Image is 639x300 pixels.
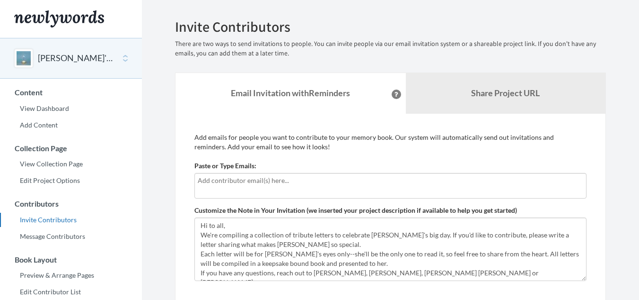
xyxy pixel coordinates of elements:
textarea: Hi to all, We're compiling a collection of tribute letters to celebrate [PERSON_NAME]'s big day. ... [194,218,586,281]
strong: Email Invitation with Reminders [231,88,350,98]
h3: Book Layout [0,255,142,264]
h3: Contributors [0,200,142,208]
b: Share Project URL [471,88,540,98]
button: [PERSON_NAME]'s 70th Birthday [38,52,114,64]
h3: Content [0,88,142,97]
p: There are two ways to send invitations to people. You can invite people via our email invitation ... [175,39,606,58]
h2: Invite Contributors [175,19,606,35]
label: Customize the Note in Your Invitation (we inserted your project description if available to help ... [194,206,517,215]
img: Newlywords logo [14,10,104,27]
p: Add emails for people you want to contribute to your memory book. Our system will automatically s... [194,133,586,152]
h3: Collection Page [0,144,142,153]
input: Add contributor email(s) here... [198,175,583,186]
label: Paste or Type Emails: [194,161,256,171]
